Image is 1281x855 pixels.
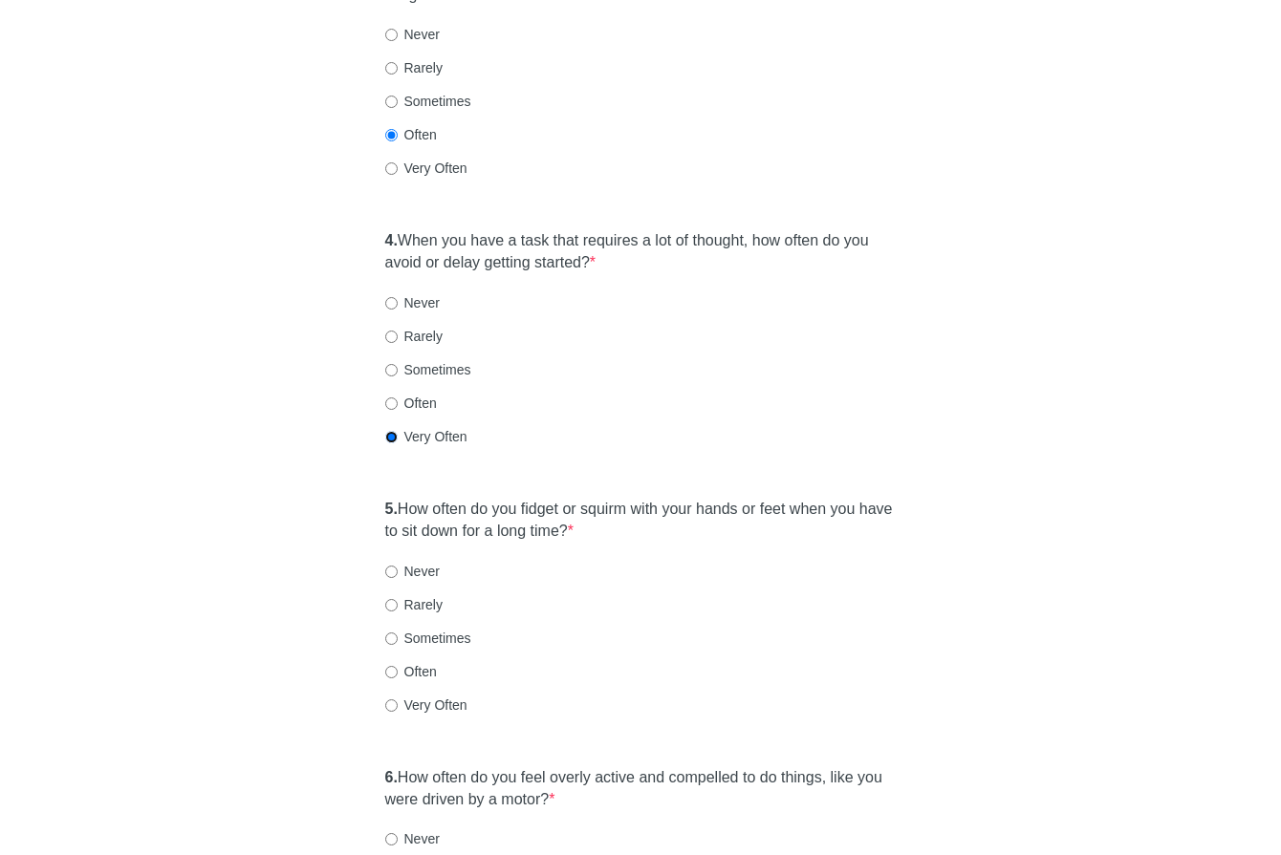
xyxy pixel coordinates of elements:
[385,394,437,413] label: Often
[385,501,398,517] strong: 5.
[385,327,443,346] label: Rarely
[385,829,440,848] label: Never
[385,695,467,715] label: Very Often
[385,699,398,712] input: Very Often
[385,230,897,274] label: When you have a task that requires a lot of thought, how often do you avoid or delay getting star...
[385,25,440,44] label: Never
[385,293,440,312] label: Never
[385,833,398,845] input: Never
[385,662,437,681] label: Often
[385,96,398,108] input: Sometimes
[385,427,467,446] label: Very Often
[385,232,398,248] strong: 4.
[385,595,443,614] label: Rarely
[385,297,398,310] input: Never
[385,599,398,611] input: Rarely
[385,92,471,111] label: Sometimes
[385,562,440,581] label: Never
[385,29,398,41] input: Never
[385,499,897,543] label: How often do you fidget or squirm with your hands or feet when you have to sit down for a long time?
[385,566,398,578] input: Never
[385,364,398,376] input: Sometimes
[385,125,437,144] label: Often
[385,162,398,175] input: Very Often
[385,629,471,648] label: Sometimes
[385,159,467,178] label: Very Often
[385,129,398,141] input: Often
[385,767,897,811] label: How often do you feel overly active and compelled to do things, like you were driven by a motor?
[385,431,398,443] input: Very Often
[385,58,443,77] label: Rarely
[385,331,398,343] input: Rarely
[385,769,398,785] strong: 6.
[385,632,398,645] input: Sometimes
[385,360,471,379] label: Sometimes
[385,397,398,410] input: Often
[385,62,398,75] input: Rarely
[385,666,398,678] input: Often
